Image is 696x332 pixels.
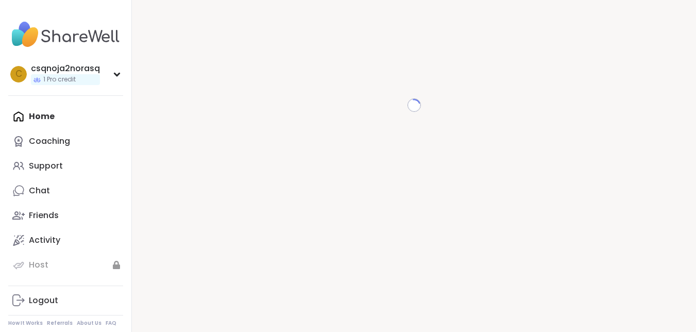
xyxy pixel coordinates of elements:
[8,253,123,277] a: Host
[8,288,123,313] a: Logout
[8,16,123,53] img: ShareWell Nav Logo
[29,160,63,172] div: Support
[8,178,123,203] a: Chat
[29,136,70,147] div: Coaching
[47,320,73,327] a: Referrals
[31,63,100,74] div: csqnoja2norasq
[8,154,123,178] a: Support
[29,210,59,221] div: Friends
[29,185,50,196] div: Chat
[29,259,48,271] div: Host
[8,129,123,154] a: Coaching
[43,75,76,84] span: 1 Pro credit
[106,320,116,327] a: FAQ
[29,295,58,306] div: Logout
[8,228,123,253] a: Activity
[77,320,101,327] a: About Us
[29,235,60,246] div: Activity
[8,320,43,327] a: How It Works
[8,203,123,228] a: Friends
[15,68,22,81] span: c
